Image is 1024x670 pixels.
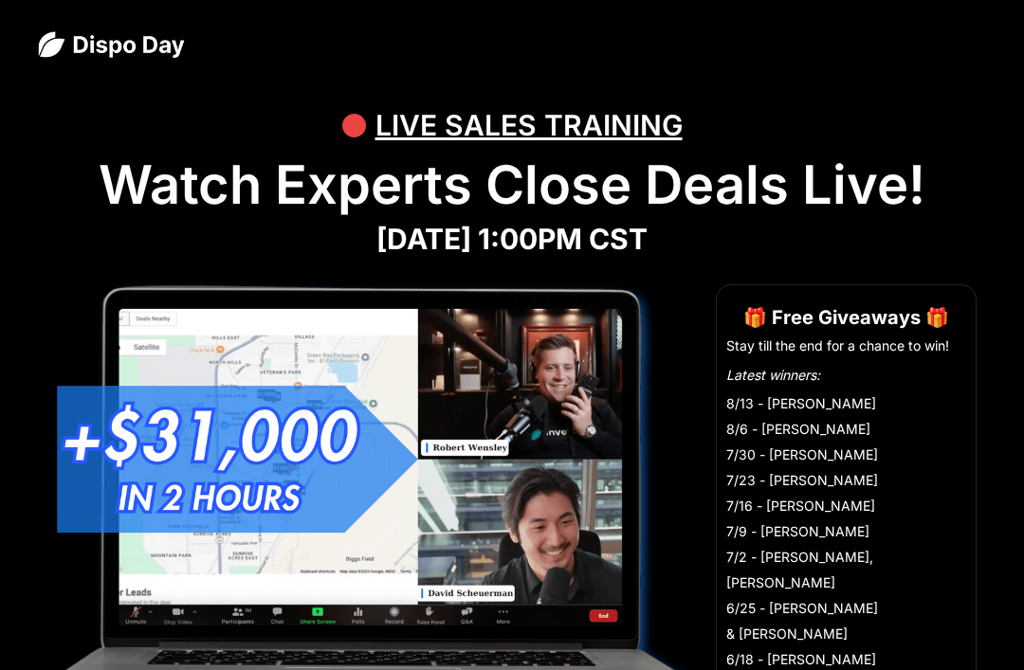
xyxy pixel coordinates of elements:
h1: Watch Experts Close Deals Live! [38,154,986,217]
em: Latest winners: [726,367,820,383]
li: Stay till the end for a chance to win! [726,336,966,355]
strong: [DATE] 1:00PM CST [376,222,648,256]
div: LIVE SALES TRAINING [375,97,683,154]
strong: 🎁 Free Giveaways 🎁 [743,306,949,329]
